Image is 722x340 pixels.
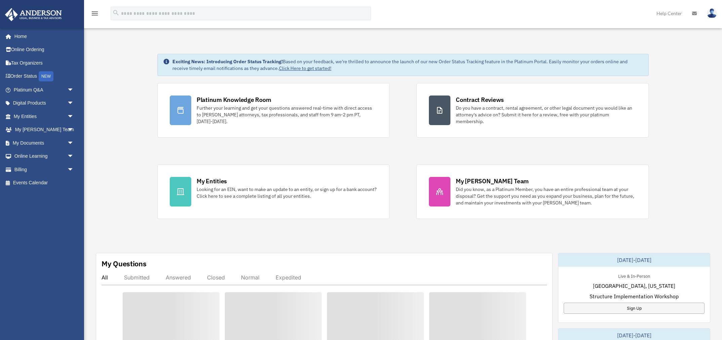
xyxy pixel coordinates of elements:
[456,186,636,206] div: Did you know, as a Platinum Member, you have an entire professional team at your disposal? Get th...
[456,96,504,104] div: Contract Reviews
[558,253,710,267] div: [DATE]-[DATE]
[102,274,108,281] div: All
[5,97,84,110] a: Digital Productsarrow_drop_down
[172,58,643,72] div: Based on your feedback, we're thrilled to announce the launch of our new Order Status Tracking fe...
[157,164,390,219] a: My Entities Looking for an EIN, want to make an update to an entity, or sign up for a bank accoun...
[590,292,679,300] span: Structure Implementation Workshop
[564,303,705,314] a: Sign Up
[67,123,81,137] span: arrow_drop_down
[67,150,81,163] span: arrow_drop_down
[613,272,655,279] div: Live & In-Person
[207,274,225,281] div: Closed
[416,83,649,138] a: Contract Reviews Do you have a contract, rental agreement, or other legal document you would like...
[91,9,99,17] i: menu
[416,164,649,219] a: My [PERSON_NAME] Team Did you know, as a Platinum Member, you have an entire professional team at...
[241,274,259,281] div: Normal
[67,110,81,123] span: arrow_drop_down
[707,8,717,18] img: User Pic
[197,96,271,104] div: Platinum Knowledge Room
[124,274,150,281] div: Submitted
[456,105,636,125] div: Do you have a contract, rental agreement, or other legal document you would like an attorney's ad...
[5,150,84,163] a: Online Learningarrow_drop_down
[67,136,81,150] span: arrow_drop_down
[197,177,227,185] div: My Entities
[112,9,120,16] i: search
[5,70,84,83] a: Order StatusNEW
[157,83,390,138] a: Platinum Knowledge Room Further your learning and get your questions answered real-time with dire...
[166,274,191,281] div: Answered
[593,282,675,290] span: [GEOGRAPHIC_DATA], [US_STATE]
[5,163,84,176] a: Billingarrow_drop_down
[5,110,84,123] a: My Entitiesarrow_drop_down
[67,97,81,110] span: arrow_drop_down
[5,30,81,43] a: Home
[102,259,147,269] div: My Questions
[279,65,331,71] a: Click Here to get started!
[5,56,84,70] a: Tax Organizers
[456,177,529,185] div: My [PERSON_NAME] Team
[67,83,81,97] span: arrow_drop_down
[197,105,377,125] div: Further your learning and get your questions answered real-time with direct access to [PERSON_NAM...
[276,274,301,281] div: Expedited
[197,186,377,199] div: Looking for an EIN, want to make an update to an entity, or sign up for a bank account? Click her...
[3,8,64,21] img: Anderson Advisors Platinum Portal
[5,136,84,150] a: My Documentsarrow_drop_down
[5,123,84,137] a: My [PERSON_NAME] Teamarrow_drop_down
[91,12,99,17] a: menu
[5,83,84,97] a: Platinum Q&Aarrow_drop_down
[172,59,283,65] strong: Exciting News: Introducing Order Status Tracking!
[67,163,81,177] span: arrow_drop_down
[39,71,53,81] div: NEW
[5,43,84,56] a: Online Ordering
[5,176,84,190] a: Events Calendar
